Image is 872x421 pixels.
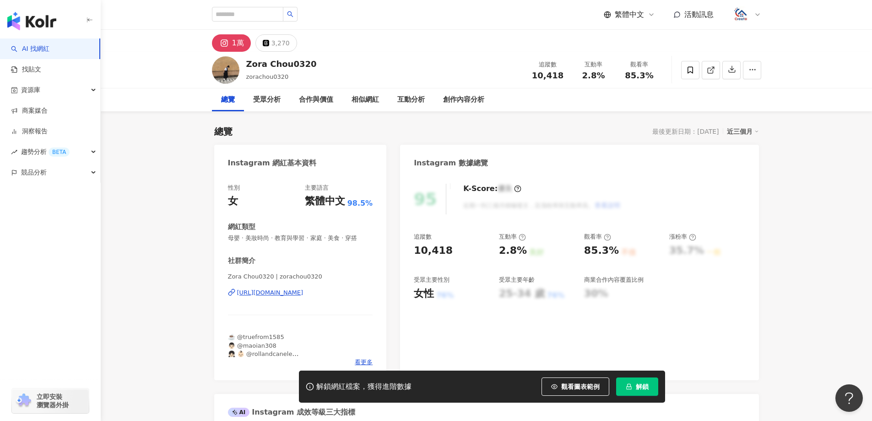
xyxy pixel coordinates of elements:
[11,149,17,155] span: rise
[305,184,329,192] div: 主要語言
[443,94,484,105] div: 創作內容分析
[299,94,333,105] div: 合作與價值
[228,194,238,208] div: 女
[49,148,70,157] div: BETA
[615,10,644,20] span: 繁體中文
[622,60,657,69] div: 觀看率
[542,377,609,396] button: 觀看圖表範例
[246,58,317,70] div: Zora Chou0320
[287,11,293,17] span: search
[584,233,611,241] div: 觀看率
[237,289,303,297] div: [URL][DOMAIN_NAME]
[21,162,47,183] span: 競品分析
[347,198,373,208] span: 98.5%
[228,289,373,297] a: [URL][DOMAIN_NAME]
[582,71,605,80] span: 2.8%
[212,56,239,84] img: KOL Avatar
[636,383,649,390] span: 解鎖
[652,128,719,135] div: 最後更新日期：[DATE]
[228,256,255,266] div: 社群簡介
[7,12,56,30] img: logo
[499,276,535,284] div: 受眾主要年齡
[355,358,373,366] span: 看更多
[228,222,255,232] div: 網紅類型
[212,34,251,52] button: 1萬
[414,276,450,284] div: 受眾主要性別
[463,184,521,194] div: K-Score :
[228,273,373,281] span: Zora Chou0320 | zorachou0320
[669,233,696,241] div: 漲粉率
[414,158,488,168] div: Instagram 數據總覽
[221,94,235,105] div: 總覽
[255,34,297,52] button: 3,270
[228,184,240,192] div: 性別
[253,94,281,105] div: 受眾分析
[414,244,453,258] div: 10,418
[684,10,714,19] span: 活動訊息
[228,158,317,168] div: Instagram 網紅基本資料
[37,393,69,409] span: 立即安裝 瀏覽器外掛
[12,388,89,413] a: chrome extension立即安裝 瀏覽器外掛
[499,233,526,241] div: 互動率
[21,80,40,100] span: 資源庫
[352,94,379,105] div: 相似網紅
[727,126,759,137] div: 近三個月
[532,71,563,80] span: 10,418
[626,383,632,390] span: lock
[11,44,49,54] a: searchAI 找網紅
[616,377,658,396] button: 解鎖
[11,106,48,115] a: 商案媒合
[499,244,527,258] div: 2.8%
[316,382,412,392] div: 解鎖網紅檔案，獲得進階數據
[305,194,345,208] div: 繁體中文
[15,394,32,408] img: chrome extension
[11,127,48,136] a: 洞察報告
[246,73,289,80] span: zorachou0320
[232,37,244,49] div: 1萬
[228,234,373,242] span: 母嬰 · 美妝時尚 · 教育與學習 · 家庭 · 美食 · 穿搭
[271,37,290,49] div: 3,270
[584,276,644,284] div: 商業合作內容覆蓋比例
[21,142,70,162] span: 趨勢分析
[414,287,434,301] div: 女性
[214,125,233,138] div: 總覽
[732,6,750,23] img: logo.png
[397,94,425,105] div: 互動分析
[228,408,250,417] div: AI
[561,383,600,390] span: 觀看圖表範例
[576,60,611,69] div: 互動率
[11,65,41,74] a: 找貼文
[414,233,432,241] div: 追蹤數
[228,407,355,417] div: Instagram 成效等級三大指標
[584,244,619,258] div: 85.3%
[228,334,335,366] span: ☕️ @truefrom1585 👨🏻 @maoian308 👧🏻 👶🏻 @rollandcanele 📢 8/11-8/17 magblox美學磁力片團購
[531,60,565,69] div: 追蹤數
[625,71,653,80] span: 85.3%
